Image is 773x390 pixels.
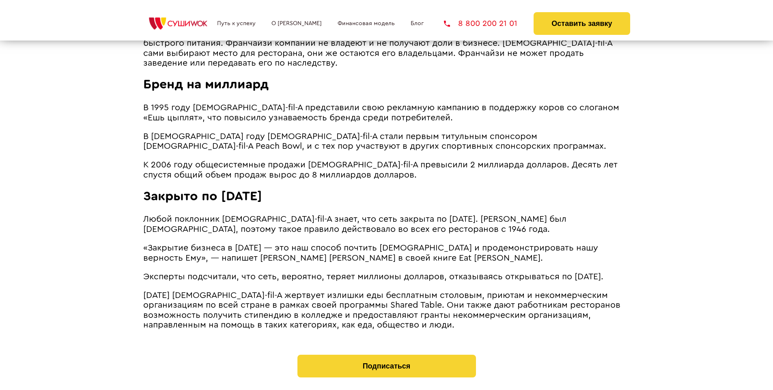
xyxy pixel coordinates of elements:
[217,20,256,27] a: Путь к успеху
[411,20,424,27] a: Блог
[143,190,262,203] span: Закрыто по [DATE]
[271,20,322,27] a: О [PERSON_NAME]
[458,19,517,28] span: 8 800 200 21 01
[143,132,606,151] span: В [DEMOGRAPHIC_DATA] году [DEMOGRAPHIC_DATA]-fil-A стали первым титульным спонсором [DEMOGRAPHIC_...
[143,161,618,179] span: К 2006 году общесистемные продажи [DEMOGRAPHIC_DATA]-fil-A превысили 2 миллиарда долларов. Десять...
[143,215,566,234] span: Любой поклонник [DEMOGRAPHIC_DATA]-fil-A знает, что сеть закрыта по [DATE]. [PERSON_NAME] был [DE...
[143,272,603,281] span: Эксперты подсчитали, что сеть, вероятно, теряет миллионы долларов, отказываясь открываться по [DA...
[143,78,269,91] span: Бренд на миллиард
[297,355,476,377] button: Подписаться
[143,291,620,330] span: [DATE] [DEMOGRAPHIC_DATA]-fil-A жертвует излишки еды бесплатным столовым, приютам и некоммерчески...
[444,19,517,28] a: 8 800 200 21 01
[534,12,630,35] button: Оставить заявку
[143,244,598,262] span: «Закрытие бизнеса в [DATE] — это наш способ почтить [DEMOGRAPHIC_DATA] и продемонстрировать нашу ...
[143,103,619,122] span: В 1995 году [DEMOGRAPHIC_DATA]-fil-A представили свою рекламную кампанию в поддержку коров со сло...
[338,20,395,27] a: Финансовая модель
